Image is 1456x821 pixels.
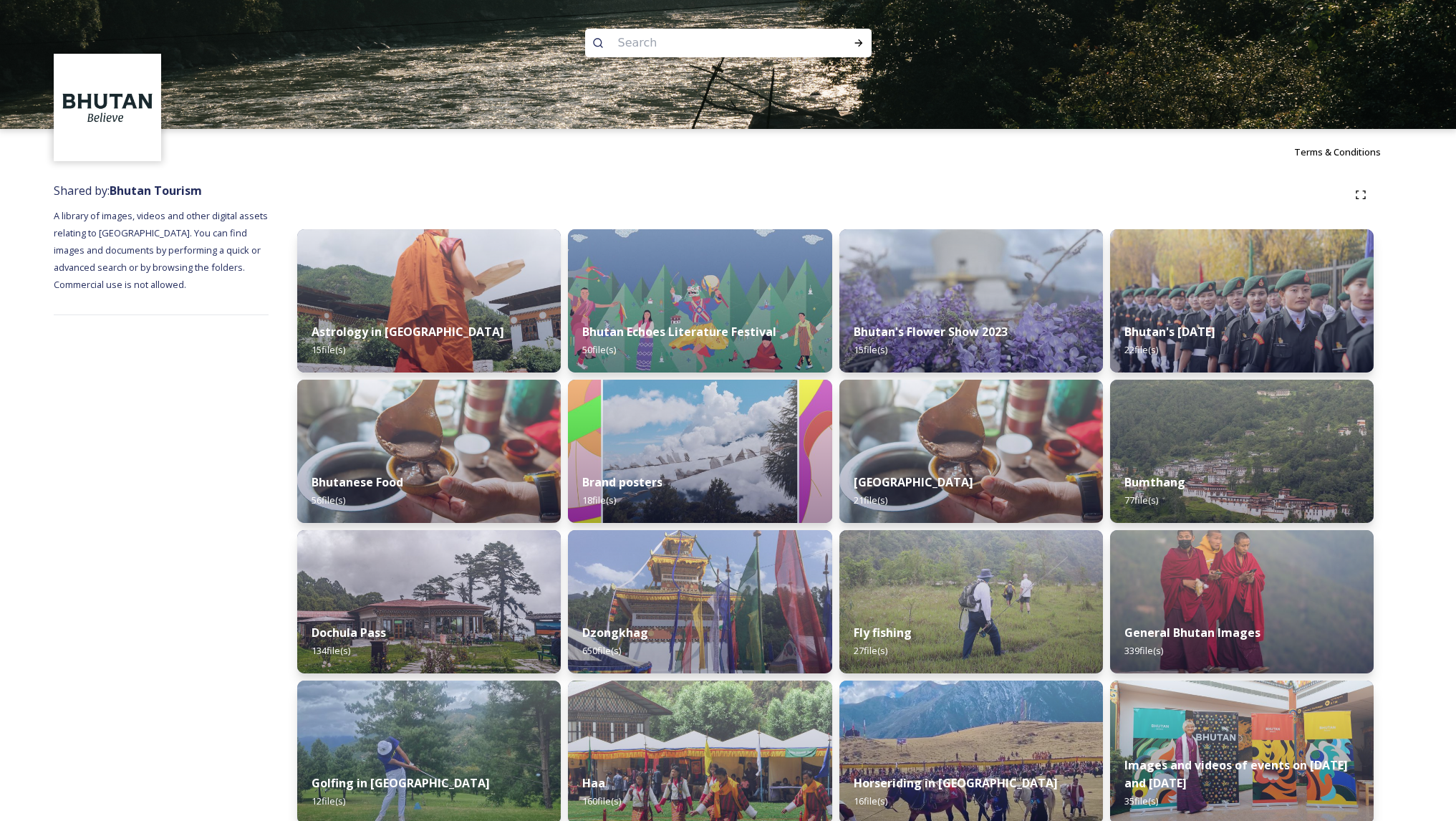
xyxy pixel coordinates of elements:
[297,229,561,373] img: _SCH1465.jpg
[1124,474,1185,490] strong: Bumthang
[839,530,1103,673] img: by%2520Ugyen%2520Wangchuk14.JPG
[110,183,202,198] strong: Bhutan Tourism
[312,625,386,640] strong: Dochula Pass
[582,324,776,340] strong: Bhutan Echoes Literature Festival
[312,775,490,791] strong: Golfing in [GEOGRAPHIC_DATA]
[1110,229,1374,373] img: Bhutan%2520National%2520Day10.jpg
[854,644,887,657] span: 27 file(s)
[54,183,202,198] span: Shared by:
[1124,324,1215,340] strong: Bhutan's [DATE]
[568,530,831,673] img: Festival%2520Header.jpg
[1124,757,1348,791] strong: Images and videos of events on [DATE] and [DATE]
[854,625,912,640] strong: Fly fishing
[568,380,831,523] img: Bhutan_Believe_800_1000_4.jpg
[312,474,403,490] strong: Bhutanese Food
[56,56,160,160] img: BT_Logo_BB_Lockup_CMYK_High%2520Res.jpg
[839,380,1103,523] img: Bumdeling%2520090723%2520by%2520Amp%2520Sripimanwat-4%25202.jpg
[1110,530,1374,673] img: MarcusWestbergBhutanHiRes-23.jpg
[1124,644,1163,657] span: 339 file(s)
[312,324,504,340] strong: Astrology in [GEOGRAPHIC_DATA]
[582,794,621,807] span: 160 file(s)
[297,530,561,673] img: 2022-10-01%252011.41.43.jpg
[582,644,621,657] span: 650 file(s)
[839,229,1103,373] img: Bhutan%2520Flower%2520Show2.jpg
[1124,494,1158,506] span: 77 file(s)
[582,494,616,506] span: 18 file(s)
[1294,145,1381,158] span: Terms & Conditions
[312,644,350,657] span: 134 file(s)
[1124,794,1158,807] span: 35 file(s)
[568,229,831,373] img: Bhutan%2520Echoes7.jpg
[582,474,662,490] strong: Brand posters
[582,625,648,640] strong: Dzongkhag
[854,343,887,356] span: 15 file(s)
[854,474,973,490] strong: [GEOGRAPHIC_DATA]
[1124,343,1158,356] span: 22 file(s)
[854,775,1058,791] strong: Horseriding in [GEOGRAPHIC_DATA]
[1110,380,1374,523] img: Bumthang%2520180723%2520by%2520Amp%2520Sripimanwat-20.jpg
[1124,625,1260,640] strong: General Bhutan Images
[854,324,1008,340] strong: Bhutan's Flower Show 2023
[312,494,345,506] span: 56 file(s)
[582,343,616,356] span: 50 file(s)
[312,343,345,356] span: 15 file(s)
[1294,143,1402,160] a: Terms & Conditions
[312,794,345,807] span: 12 file(s)
[854,494,887,506] span: 21 file(s)
[611,27,807,59] input: Search
[582,775,605,791] strong: Haa
[54,209,270,291] span: A library of images, videos and other digital assets relating to [GEOGRAPHIC_DATA]. You can find ...
[854,794,887,807] span: 16 file(s)
[297,380,561,523] img: Bumdeling%2520090723%2520by%2520Amp%2520Sripimanwat-4.jpg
